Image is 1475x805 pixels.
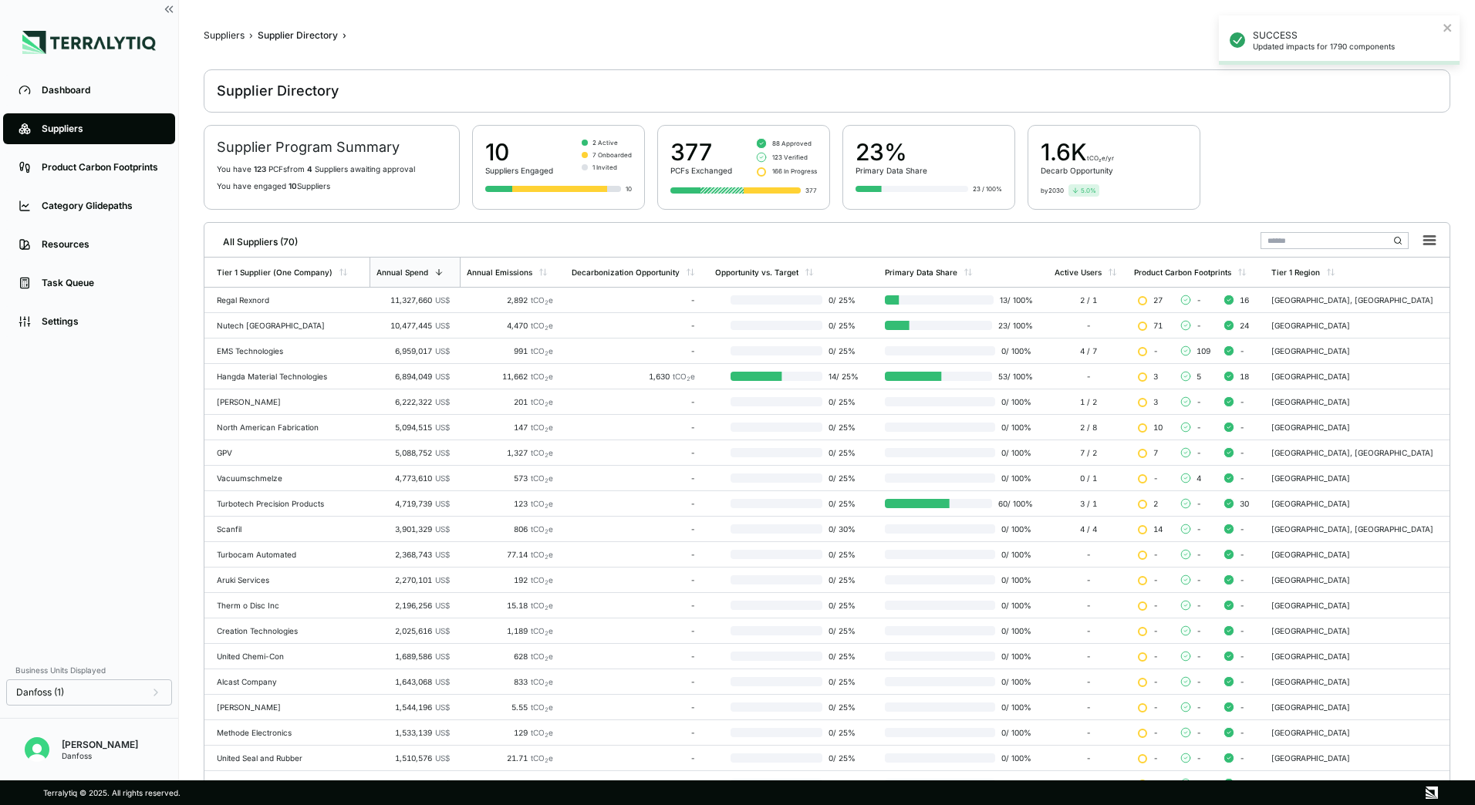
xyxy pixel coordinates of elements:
[1271,295,1443,305] div: [GEOGRAPHIC_DATA], [GEOGRAPHIC_DATA]
[1271,346,1443,355] div: [GEOGRAPHIC_DATA]
[1055,321,1122,330] div: -
[289,181,297,190] span: 10
[772,139,812,148] span: 88 Approved
[822,601,863,610] span: 0 / 25 %
[1240,550,1244,559] span: -
[995,652,1034,661] span: 0 / 100 %
[545,401,548,408] sub: 2
[572,473,695,483] div: -
[211,230,298,248] div: All Suppliers (70)
[531,601,553,610] span: tCO e
[435,372,450,381] span: US$
[1240,423,1244,432] span: -
[1153,448,1158,457] span: 7
[1271,550,1443,559] div: [GEOGRAPHIC_DATA]
[1443,22,1453,34] button: close
[42,200,160,212] div: Category Glidepaths
[254,164,266,173] span: 123
[217,702,363,712] div: [PERSON_NAME]
[1240,295,1249,305] span: 16
[822,652,863,661] span: 0 / 25 %
[545,528,548,535] sub: 2
[531,702,553,712] span: tCO e
[42,123,160,135] div: Suppliers
[1240,575,1244,584] span: -
[217,524,363,534] div: Scanfil
[531,448,553,457] span: tCO e
[217,550,363,559] div: Turbocam Automated
[1153,397,1158,406] span: 3
[376,268,428,277] div: Annual Spend
[467,550,553,559] div: 77.14
[467,268,532,277] div: Annual Emissions
[217,728,363,737] div: Methode Electronics
[217,677,363,686] div: Alcast Company
[1055,702,1122,712] div: -
[25,737,49,762] img: Victoria Odoma
[531,550,553,559] span: tCO e
[687,376,690,382] sub: 2
[467,601,553,610] div: 15.18
[467,728,553,737] div: 129
[973,184,1002,194] div: 23 / 100%
[1055,423,1122,432] div: 2 / 8
[1153,372,1158,381] span: 3
[376,626,450,635] div: 2,025,616
[435,423,450,432] span: US$
[22,31,156,54] img: Logo
[531,626,553,635] span: tCO e
[1271,524,1443,534] div: [GEOGRAPHIC_DATA], [GEOGRAPHIC_DATA]
[1197,575,1201,584] span: -
[822,295,863,305] span: 0 / 25 %
[1271,268,1320,277] div: Tier 1 Region
[992,499,1033,508] span: 60 / 100 %
[1041,138,1114,166] div: 1.6 K
[42,277,160,289] div: Task Queue
[1240,524,1244,534] span: -
[467,295,553,305] div: 2,892
[217,321,363,330] div: Nutech [GEOGRAPHIC_DATA]
[670,166,732,175] div: PCFs Exchanged
[1153,677,1158,686] span: -
[545,503,548,510] sub: 2
[435,499,450,508] span: US$
[1271,601,1443,610] div: [GEOGRAPHIC_DATA]
[376,423,450,432] div: 5,094,515
[1055,268,1102,277] div: Active Users
[435,524,450,534] span: US$
[217,499,363,508] div: Turbotech Precision Products
[1240,702,1244,712] span: -
[1153,321,1163,330] span: 71
[249,29,253,42] span: ›
[485,138,553,166] div: 10
[822,499,863,508] span: 0 / 25 %
[1271,626,1443,635] div: [GEOGRAPHIC_DATA]
[1271,575,1443,584] div: [GEOGRAPHIC_DATA]
[1271,652,1443,661] div: [GEOGRAPHIC_DATA]
[376,601,450,610] div: 2,196,256
[545,706,548,713] sub: 2
[572,524,695,534] div: -
[1240,321,1249,330] span: 24
[1197,499,1201,508] span: -
[572,499,695,508] div: -
[1087,154,1114,162] span: tCO₂e/yr
[545,630,548,637] sub: 2
[343,29,346,42] span: ›
[545,681,548,688] sub: 2
[485,166,553,175] div: Suppliers Engaged
[19,731,56,768] button: Open user button
[822,626,863,635] span: 0 / 25 %
[1271,321,1443,330] div: [GEOGRAPHIC_DATA]
[1271,397,1443,406] div: [GEOGRAPHIC_DATA]
[572,550,695,559] div: -
[822,524,863,534] span: 0 / 30 %
[1153,473,1158,483] span: -
[1240,448,1244,457] span: -
[258,29,338,42] div: Supplier Directory
[572,601,695,610] div: -
[467,702,553,712] div: 5.55
[217,164,447,173] p: You have PCF s from Supplier s awaiting approval
[1253,42,1438,51] p: Updated impacts for 1790 components
[1197,601,1201,610] span: -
